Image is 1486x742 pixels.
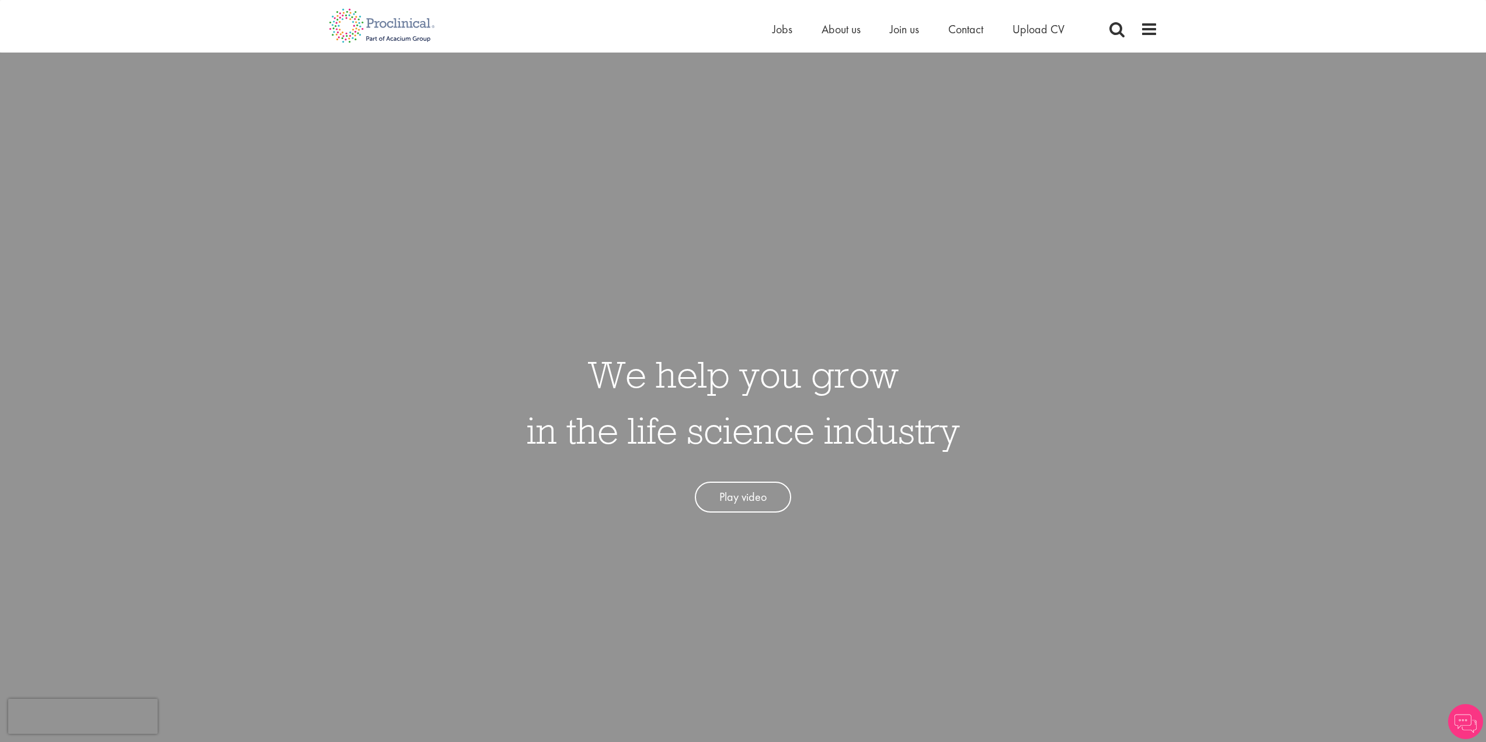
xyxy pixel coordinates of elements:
[948,22,983,37] a: Contact
[1448,704,1483,739] img: Chatbot
[822,22,861,37] a: About us
[890,22,919,37] a: Join us
[772,22,792,37] a: Jobs
[527,346,960,458] h1: We help you grow in the life science industry
[695,482,791,513] a: Play video
[1012,22,1064,37] a: Upload CV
